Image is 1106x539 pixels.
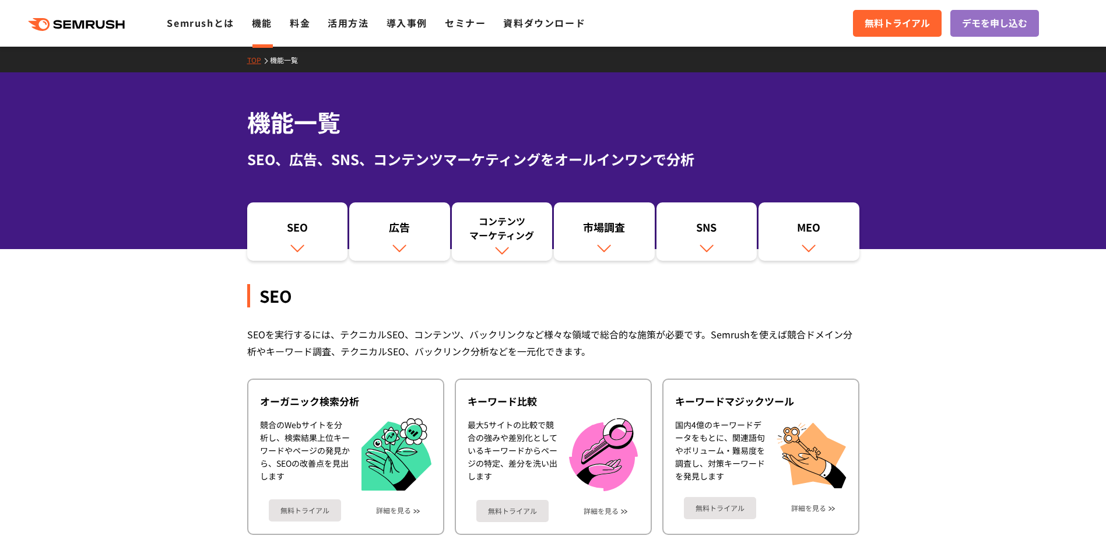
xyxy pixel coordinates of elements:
[247,202,348,261] a: SEO
[675,394,847,408] div: キーワードマジックツール
[253,220,342,240] div: SEO
[554,202,655,261] a: 市場調査
[950,10,1039,37] a: デモを申し込む
[387,16,427,30] a: 導入事例
[290,16,310,30] a: 料金
[962,16,1027,31] span: デモを申し込む
[252,16,272,30] a: 機能
[269,499,341,521] a: 無料トライアル
[247,55,270,65] a: TOP
[260,394,431,408] div: オーガニック検索分析
[656,202,757,261] a: SNS
[468,418,557,491] div: 最大5サイトの比較で競合の強みや差別化としているキーワードからページの特定、差分を洗い出します
[247,105,859,139] h1: 機能一覧
[503,16,585,30] a: 資料ダウンロード
[270,55,307,65] a: 機能一覧
[777,418,847,488] img: キーワードマジックツール
[247,326,859,360] div: SEOを実行するには、テクニカルSEO、コンテンツ、バックリンクなど様々な領域で総合的な施策が必要です。Semrushを使えば競合ドメイン分析やキーワード調査、テクニカルSEO、バックリンク分析...
[865,16,930,31] span: 無料トライアル
[569,418,638,491] img: キーワード比較
[167,16,234,30] a: Semrushとは
[349,202,450,261] a: 広告
[791,504,826,512] a: 詳細を見る
[247,284,859,307] div: SEO
[468,394,639,408] div: キーワード比較
[445,16,486,30] a: セミナー
[684,497,756,519] a: 無料トライアル
[458,214,547,242] div: コンテンツ マーケティング
[560,220,649,240] div: 市場調査
[662,220,752,240] div: SNS
[584,507,619,515] a: 詳細を見る
[355,220,444,240] div: 広告
[361,418,431,491] img: オーガニック検索分析
[260,418,350,491] div: 競合のWebサイトを分析し、検索結果上位キーワードやページの発見から、SEOの改善点を見出します
[675,418,765,488] div: 国内4億のキーワードデータをもとに、関連語句やボリューム・難易度を調査し、対策キーワードを発見します
[759,202,859,261] a: MEO
[328,16,368,30] a: 活用方法
[247,149,859,170] div: SEO、広告、SNS、コンテンツマーケティングをオールインワンで分析
[376,506,411,514] a: 詳細を見る
[764,220,854,240] div: MEO
[853,10,942,37] a: 無料トライアル
[452,202,553,261] a: コンテンツマーケティング
[476,500,549,522] a: 無料トライアル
